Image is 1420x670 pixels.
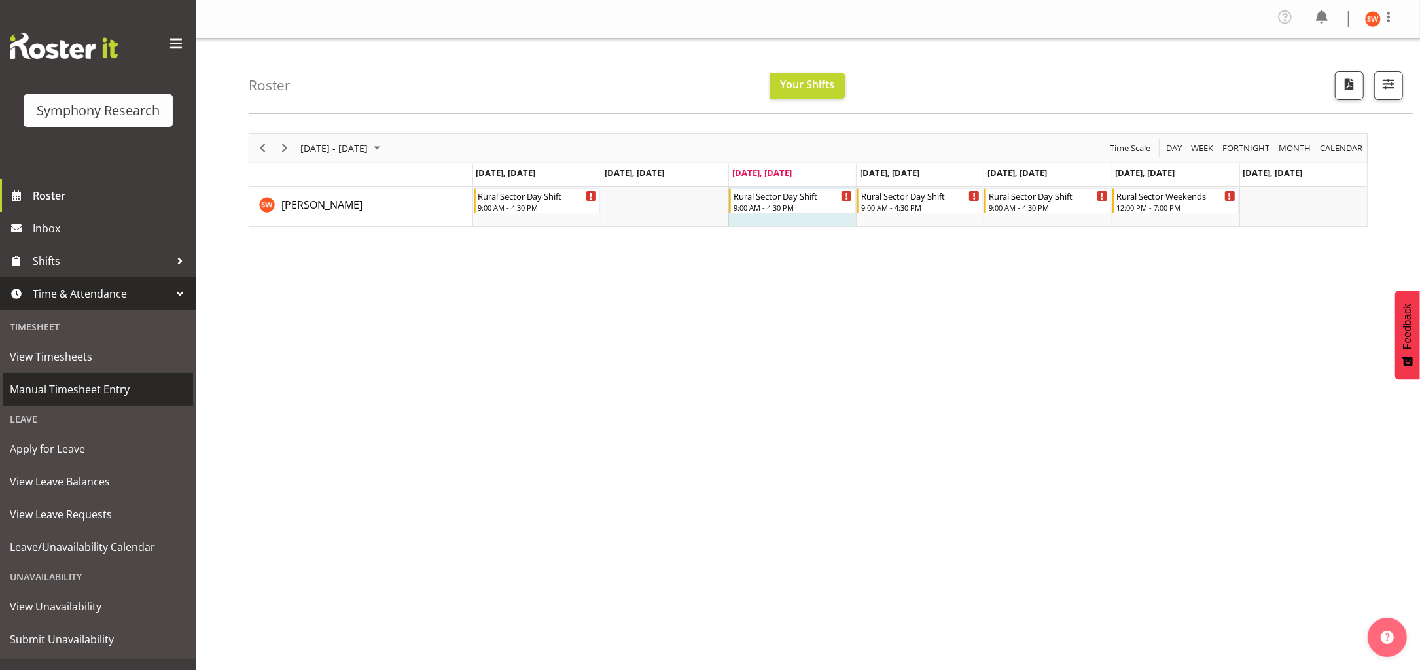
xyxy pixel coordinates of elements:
div: Rural Sector Day Shift [734,189,852,202]
div: Rural Sector Day Shift [478,189,597,202]
a: View Unavailability [3,590,193,623]
span: Fortnight [1221,140,1271,156]
button: Timeline Month [1277,140,1313,156]
div: 9:00 AM - 4:30 PM [861,202,980,213]
div: Timeline Week of September 3, 2025 [249,133,1368,227]
div: Unavailability [3,563,193,590]
span: Manual Timesheet Entry [10,379,186,399]
span: View Timesheets [10,347,186,366]
a: View Leave Balances [3,465,193,498]
div: Shannon Whelan"s event - Rural Sector Day Shift Begin From Wednesday, September 3, 2025 at 9:00:0... [729,188,855,213]
button: Month [1318,140,1365,156]
span: calendar [1319,140,1364,156]
span: Submit Unavailability [10,629,186,649]
span: Time & Attendance [33,284,170,304]
button: September 01 - 07, 2025 [298,140,386,156]
div: 12:00 PM - 7:00 PM [1117,202,1235,213]
button: Time Scale [1108,140,1153,156]
a: Manual Timesheet Entry [3,373,193,406]
span: View Leave Requests [10,504,186,524]
span: Inbox [33,219,190,238]
span: [DATE], [DATE] [860,167,919,179]
span: View Unavailability [10,597,186,616]
div: 9:00 AM - 4:30 PM [734,202,852,213]
div: Rural Sector Day Shift [989,189,1107,202]
div: Symphony Research [37,101,160,120]
a: Leave/Unavailability Calendar [3,531,193,563]
a: Apply for Leave [3,432,193,465]
span: Day [1165,140,1183,156]
button: Your Shifts [770,73,845,99]
img: Rosterit website logo [10,33,118,59]
span: [DATE], [DATE] [605,167,664,179]
button: Download a PDF of the roster according to the set date range. [1335,71,1364,100]
span: View Leave Balances [10,472,186,491]
div: Shannon Whelan"s event - Rural Sector Day Shift Begin From Thursday, September 4, 2025 at 9:00:00... [857,188,983,213]
span: Roster [33,186,190,205]
img: help-xxl-2.png [1381,631,1394,644]
button: Fortnight [1220,140,1272,156]
button: Filter Shifts [1374,71,1403,100]
div: Rural Sector Weekends [1117,189,1235,202]
div: Shannon Whelan"s event - Rural Sector Day Shift Begin From Friday, September 5, 2025 at 9:00:00 A... [984,188,1110,213]
div: 9:00 AM - 4:30 PM [478,202,597,213]
span: Leave/Unavailability Calendar [10,537,186,557]
span: Month [1277,140,1312,156]
span: Apply for Leave [10,439,186,459]
span: [DATE], [DATE] [476,167,536,179]
div: Previous [251,134,274,162]
button: Previous [254,140,272,156]
td: Shannon Whelan resource [249,187,473,226]
a: View Timesheets [3,340,193,373]
span: [DATE], [DATE] [987,167,1047,179]
div: Timesheet [3,313,193,340]
button: Feedback - Show survey [1395,291,1420,379]
span: [DATE], [DATE] [1243,167,1303,179]
span: Shifts [33,251,170,271]
div: Next [274,134,296,162]
span: Your Shifts [781,77,835,92]
span: [DATE], [DATE] [1116,167,1175,179]
span: Time Scale [1109,140,1152,156]
table: Timeline Week of September 3, 2025 [473,187,1367,226]
a: [PERSON_NAME] [281,197,363,213]
div: Leave [3,406,193,432]
span: [DATE] - [DATE] [299,140,369,156]
div: Rural Sector Day Shift [861,189,980,202]
span: Week [1190,140,1215,156]
button: Timeline Day [1164,140,1184,156]
a: View Leave Requests [3,498,193,531]
button: Timeline Week [1189,140,1216,156]
span: [DATE], [DATE] [732,167,792,179]
div: Shannon Whelan"s event - Rural Sector Day Shift Begin From Monday, September 1, 2025 at 9:00:00 A... [474,188,600,213]
span: Feedback [1402,304,1413,349]
span: [PERSON_NAME] [281,198,363,212]
div: 9:00 AM - 4:30 PM [989,202,1107,213]
button: Next [276,140,294,156]
div: Shannon Whelan"s event - Rural Sector Weekends Begin From Saturday, September 6, 2025 at 12:00:00... [1112,188,1239,213]
img: shannon-whelan11890.jpg [1365,11,1381,27]
a: Submit Unavailability [3,623,193,656]
h4: Roster [249,78,291,93]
